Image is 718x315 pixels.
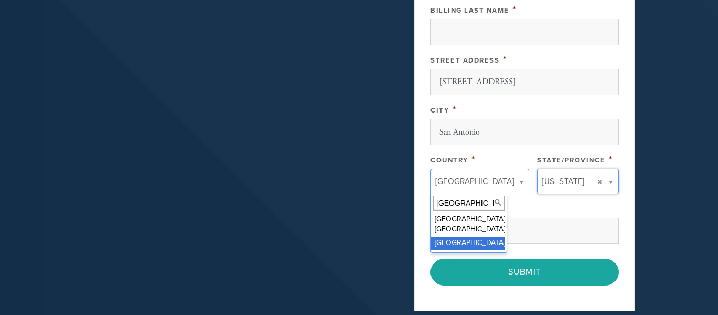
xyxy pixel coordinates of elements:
input: Submit [430,259,619,285]
a: [GEOGRAPHIC_DATA] [430,169,529,194]
div: [GEOGRAPHIC_DATA] [431,237,505,250]
label: Country [430,156,468,165]
label: City [430,106,449,115]
div: [GEOGRAPHIC_DATA] [GEOGRAPHIC_DATA] [431,213,505,237]
span: This field is required. [609,154,613,165]
span: This field is required. [512,4,517,15]
a: [US_STATE] [537,169,619,194]
label: Billing Last Name [430,6,509,15]
label: State/Province [537,156,605,165]
span: [US_STATE] [542,175,584,188]
span: This field is required. [503,54,507,65]
span: This field is required. [471,154,476,165]
span: This field is required. [453,104,457,115]
label: Street Address [430,56,499,65]
span: [GEOGRAPHIC_DATA] [435,175,514,188]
